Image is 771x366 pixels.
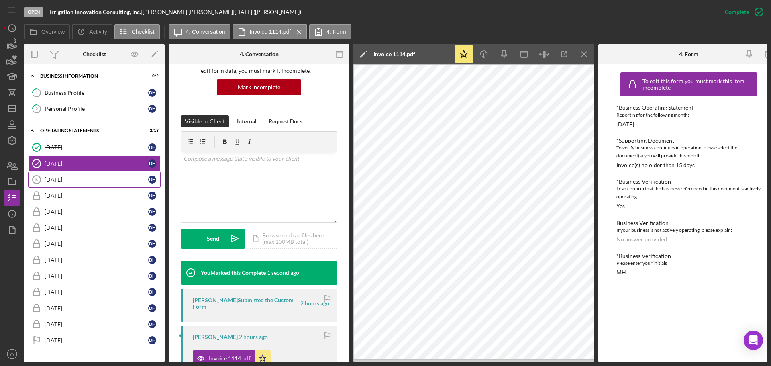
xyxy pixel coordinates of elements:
a: [DATE]DH [28,188,161,204]
div: D H [148,240,156,248]
a: [DATE]DH [28,332,161,348]
div: *Business Verification [616,253,761,259]
div: [DATE] [45,305,148,311]
div: [DATE] [45,241,148,247]
div: Visible to Client [185,115,225,127]
a: [DATE]DH [28,220,161,236]
button: 4. Form [309,24,351,39]
a: [DATE]DH [28,236,161,252]
div: D H [148,176,156,184]
label: Overview [41,29,65,35]
button: Mark Incomplete [217,79,301,95]
div: *Supporting Document [616,137,761,144]
button: 4. Conversation [169,24,230,39]
div: MH [616,269,626,276]
div: Complete [725,4,749,20]
div: [DATE] [45,257,148,263]
a: [DATE]DH [28,300,161,316]
div: Invoice 1114.pdf [373,51,415,57]
div: [DATE] [45,273,148,279]
div: [DATE] [616,121,634,127]
div: [DATE] [45,289,148,295]
a: 5[DATE]DH [28,172,161,188]
button: Internal [233,115,261,127]
div: Open Intercom Messenger [744,331,763,350]
div: D H [148,256,156,264]
button: Invoice 1114.pdf [233,24,308,39]
label: Checklist [132,29,155,35]
div: I can confirm that the business referenced in this document is actively operating [616,185,761,201]
div: D H [148,304,156,312]
div: Mark Incomplete [238,79,280,95]
div: D H [148,143,156,151]
button: Visible to Client [181,115,229,127]
button: Complete [717,4,767,20]
div: Invoice(s) no older than 15 days [616,162,695,168]
div: Open [24,7,43,17]
time: 2025-08-12 15:17 [300,300,329,307]
div: Invoice 1114.pdf [209,355,251,362]
a: [DATE]DH [28,268,161,284]
button: Send [181,229,245,249]
div: [DATE] [45,209,148,215]
time: 2025-08-12 16:55 [267,270,299,276]
label: Activity [89,29,107,35]
div: Reporting for the following month: [616,111,761,119]
div: [DATE] [45,225,148,231]
div: [DATE] [45,337,148,344]
button: Overview [24,24,70,39]
label: 4. Form [326,29,346,35]
div: [DATE] [45,192,148,199]
label: 4. Conversation [186,29,225,35]
div: [PERSON_NAME] [PERSON_NAME] | [143,9,235,15]
div: [DATE] [45,176,148,183]
tspan: 1 [35,90,38,95]
label: Invoice 1114.pdf [250,29,291,35]
button: YY [4,346,20,362]
div: To edit this form you must mark this item incomplete [642,78,755,91]
div: D H [148,272,156,280]
a: [DATE]DH [28,316,161,332]
a: 2Personal ProfileDH [28,101,161,117]
text: YY [10,352,15,356]
tspan: 2 [35,106,38,111]
div: If your business is not actively operating, please explain: [616,226,761,234]
div: Send [207,229,219,249]
div: D H [148,105,156,113]
a: [DATE]DH [28,204,161,220]
div: | [50,9,143,15]
div: Internal [237,115,257,127]
div: D H [148,320,156,328]
div: D H [148,192,156,200]
div: [PERSON_NAME] [193,334,238,340]
a: 1Business ProfileDH [28,85,161,101]
div: D H [148,159,156,168]
div: 0 / 2 [144,74,159,78]
div: *Business Verification [616,178,761,185]
div: [PERSON_NAME] Submitted the Custom Form [193,297,299,310]
div: D H [148,89,156,97]
div: Request Docs [269,115,302,127]
div: Operating Statements [40,128,139,133]
b: Irrigation Innovation Consulting, Inc. [50,8,141,15]
button: Request Docs [265,115,306,127]
div: D H [148,224,156,232]
div: Checklist [83,51,106,57]
div: [DATE] [45,160,148,167]
button: Activity [72,24,112,39]
div: You Marked this Complete [201,270,266,276]
div: Business Verification [616,220,761,226]
div: D H [148,208,156,216]
a: [DATE]DH [28,155,161,172]
div: *Business Operating Statement [616,104,761,111]
div: D H [148,336,156,344]
button: Checklist [114,24,160,39]
div: Yes [616,203,625,209]
time: 2025-08-12 15:16 [239,334,268,340]
div: Please enter your initials [616,259,761,267]
div: [DATE] [45,144,148,151]
tspan: 5 [35,177,38,182]
a: [DATE]DH [28,139,161,155]
div: 4. Form [679,51,698,57]
div: 4. Conversation [240,51,279,57]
